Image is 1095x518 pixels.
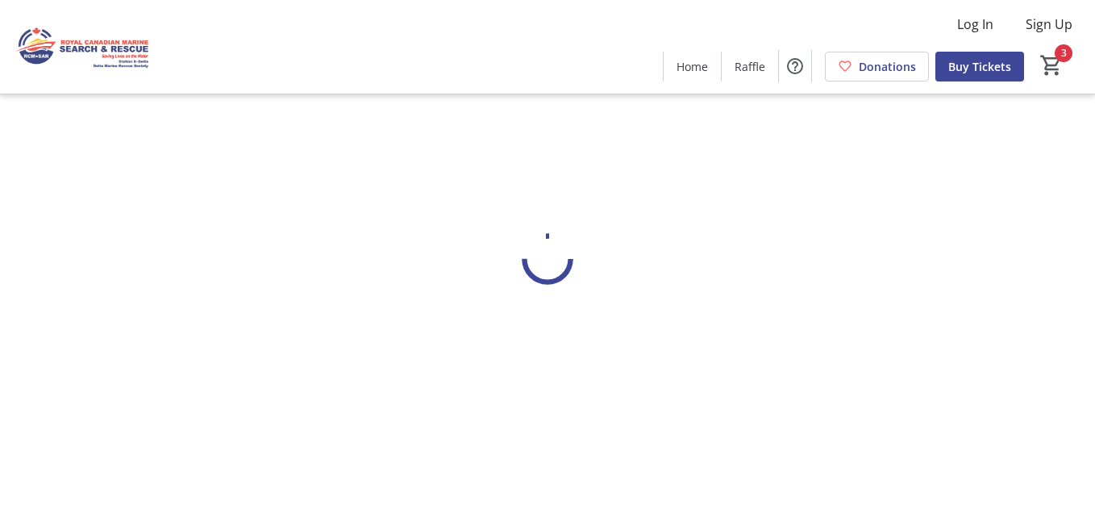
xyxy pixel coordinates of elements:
button: Help [779,50,811,82]
a: Home [664,52,721,81]
span: Donations [859,58,916,75]
span: Sign Up [1026,15,1072,34]
span: Buy Tickets [948,58,1011,75]
a: Raffle [722,52,778,81]
span: Raffle [735,58,765,75]
span: Home [677,58,708,75]
button: Cart [1037,51,1066,80]
span: Log In [957,15,993,34]
a: Donations [825,52,929,81]
img: Royal Canadian Marine Search and Rescue - Station 8's Logo [10,6,153,87]
a: Buy Tickets [935,52,1024,81]
button: Log In [944,11,1006,37]
button: Sign Up [1013,11,1085,37]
